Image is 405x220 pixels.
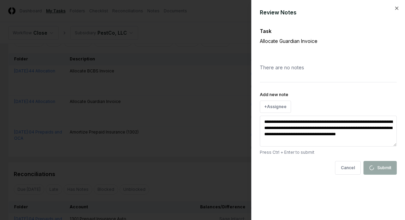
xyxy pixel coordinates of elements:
[260,58,397,77] div: There are no notes
[260,27,397,35] div: Task
[260,8,397,16] div: Review Notes
[335,161,361,175] button: Cancel
[260,37,373,45] p: Allocate Guardian Invoice
[260,92,288,97] label: Add new note
[260,149,397,155] p: Press Ctrl + Enter to submit
[260,101,291,113] button: +Assignee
